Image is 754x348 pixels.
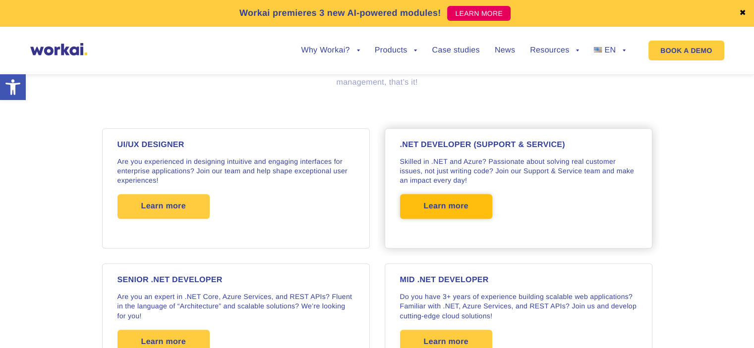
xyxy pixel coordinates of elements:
[117,292,354,321] p: Are you an expert in .NET Core, Azure Services, and REST APIs? Fluent in the language of “Archite...
[123,66,631,87] span: The recruitment process is simple and straightforward: a meeting with your future team leader, th...
[301,47,359,54] a: Why Workai?
[239,6,441,20] p: Workai premieres 3 new AI-powered modules!
[447,6,511,21] a: LEARN MORE
[400,276,637,284] h4: MID .NET DEVELOPER
[432,47,479,54] a: Case studies
[739,9,746,17] a: ✖
[400,157,637,186] p: Skilled in .NET and Azure? Passionate about solving real customer issues, not just writing code? ...
[117,276,354,284] h4: SENIOR .NET DEVELOPER
[400,141,637,149] h4: .NET DEVELOPER (Support & Service)
[95,121,377,256] a: UI/UX DESIGNER Are you experienced in designing intuitive and engaging interfaces for enterprise ...
[604,46,616,54] span: EN
[375,47,417,54] a: Products
[377,121,660,256] a: .NET DEVELOPER (Support & Service) Skilled in .NET and Azure? Passionate about solving real custo...
[424,194,468,219] span: Learn more
[648,41,724,60] a: BOOK A DEMO
[530,47,579,54] a: Resources
[400,292,637,321] p: Do you have 3+ years of experience building scalable web applications? Familiar with .NET, Azure ...
[117,141,354,149] h4: UI/UX DESIGNER
[141,194,186,219] span: Learn more
[117,157,354,186] p: Are you experienced in designing intuitive and engaging interfaces for enterprise applications? J...
[495,47,515,54] a: News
